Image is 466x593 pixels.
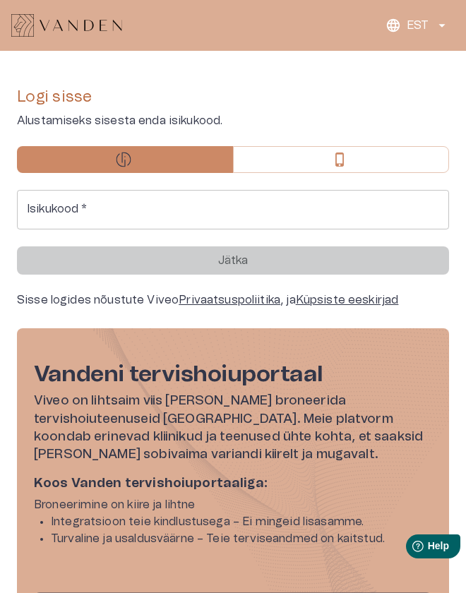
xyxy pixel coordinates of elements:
iframe: Help widget launcher [356,529,466,568]
a: Küpsiste eeskirjad [296,294,399,306]
p: EST [407,17,429,34]
p: Alustamiseks sisesta enda isikukood. [17,112,449,129]
a: Privaatsuspoliitika [179,294,280,306]
img: Vanden logo [11,14,122,37]
div: Sisse logides nõustute Viveo , ja [17,292,449,309]
h4: Logi sisse [17,88,449,107]
button: EST [381,11,455,40]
